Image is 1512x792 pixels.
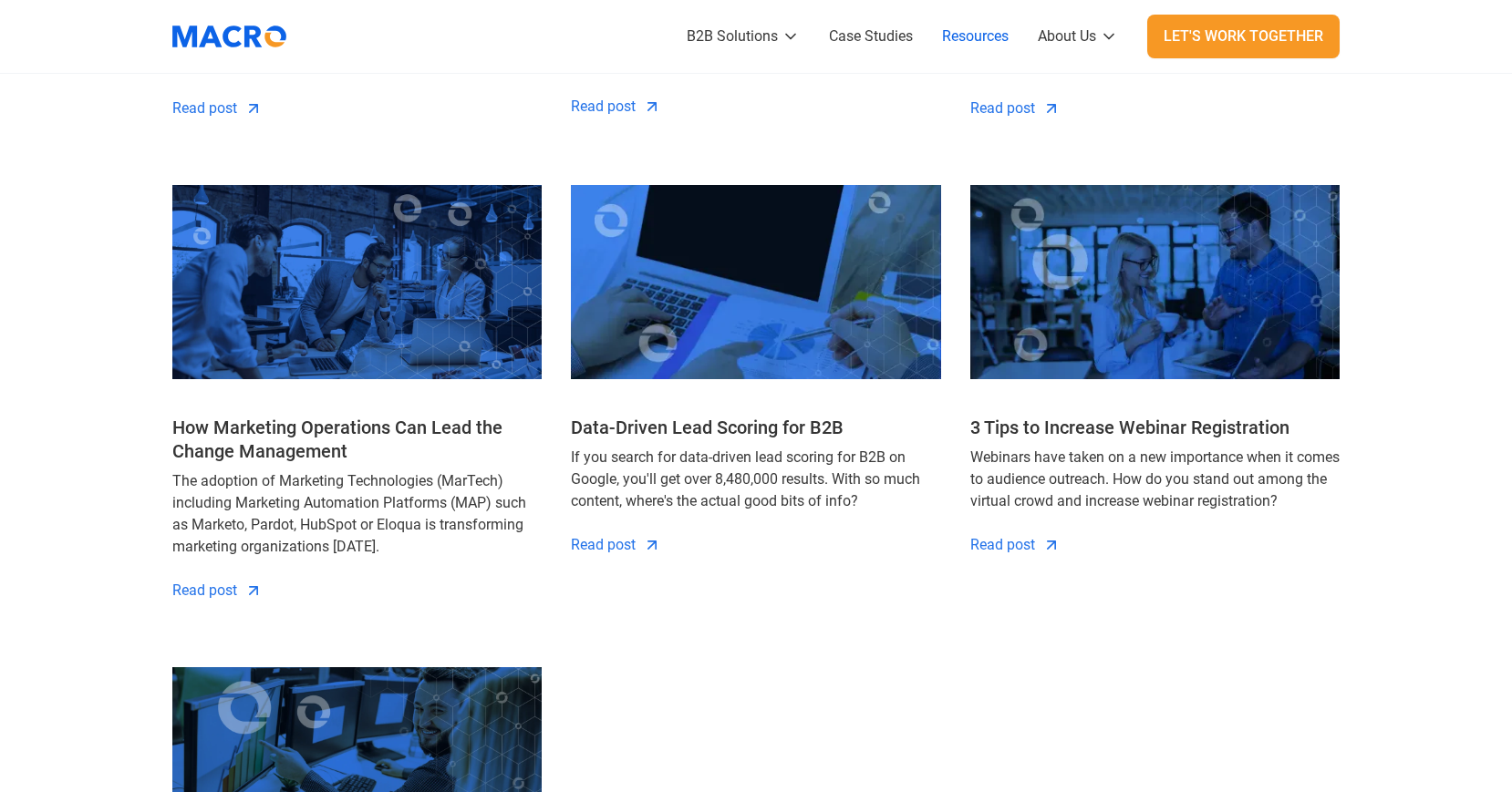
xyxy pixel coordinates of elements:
[1164,26,1323,47] div: Let's Work Together
[571,534,661,556] a: Read post
[571,178,940,386] img: Data-Driven Lead Scoring for B2B
[571,447,940,512] div: If you search for data-driven lead scoring for B2B on Google, you'll get over 8,480,000 results. ...
[970,447,1340,512] div: Webinars have taken on a new importance when it comes to audience outreach. How do you stand out ...
[970,178,1340,386] img: 3 Tips to Increase Webinar Registration
[163,14,295,59] img: Macromator Logo
[571,96,661,118] a: Read post
[172,178,542,386] img: How Marketing Operations Can Lead the Change Management
[1147,15,1340,58] a: Let's Work Together
[1038,26,1096,47] div: About Us
[172,470,542,558] div: The adoption of Marketing Technologies (MarTech) including Marketing Automation Platforms (MAP) s...
[172,580,237,602] div: Read post
[172,98,237,119] div: Read post
[172,580,263,602] a: Read post
[970,534,1061,556] a: Read post
[687,26,778,47] div: B2B Solutions
[970,416,1289,439] a: 3 Tips to Increase Webinar Registration
[571,96,636,118] div: Read post
[970,98,1061,119] a: Read post
[172,98,263,119] a: Read post
[970,534,1035,556] div: Read post
[571,416,844,439] a: Data-Driven Lead Scoring for B2B
[172,14,300,59] a: home
[172,416,542,463] a: How Marketing Operations Can Lead the Change Management
[970,98,1035,119] div: Read post
[571,534,636,556] div: Read post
